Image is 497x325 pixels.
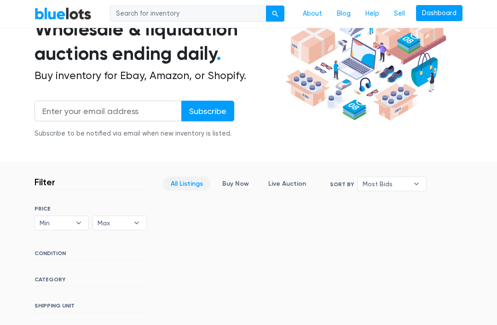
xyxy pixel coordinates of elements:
[35,251,147,261] h6: CONDITION
[387,5,412,23] a: Sell
[329,5,358,23] a: Blog
[214,177,257,191] a: Buy Now
[40,217,71,230] span: Min
[181,101,234,122] input: Subscribe
[295,5,329,23] a: About
[127,217,146,230] b: ▾
[260,177,314,191] a: Live Auction
[98,217,129,230] span: Max
[35,101,182,122] input: Enter your email address
[35,129,234,139] div: Subscribe to be notified via email when new inventory is listed.
[110,6,266,22] input: Search for inventory
[163,177,211,191] a: All Listings
[358,5,387,23] a: Help
[363,177,409,191] span: Most Bids
[35,17,283,66] h1: Wholesale & liquidation auctions ending daily
[35,70,283,83] h2: Buy inventory for Ebay, Amazon, or Shopify.
[35,177,55,188] h3: Filter
[69,217,88,230] b: ▾
[35,277,147,287] h6: CATEGORY
[216,43,221,65] span: .
[35,206,147,212] h6: PRICE
[35,7,92,20] a: BlueLots
[330,181,354,189] label: Sort By
[35,303,147,313] h6: SHIPPING UNIT
[416,5,462,22] a: Dashboard
[407,177,426,191] b: ▾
